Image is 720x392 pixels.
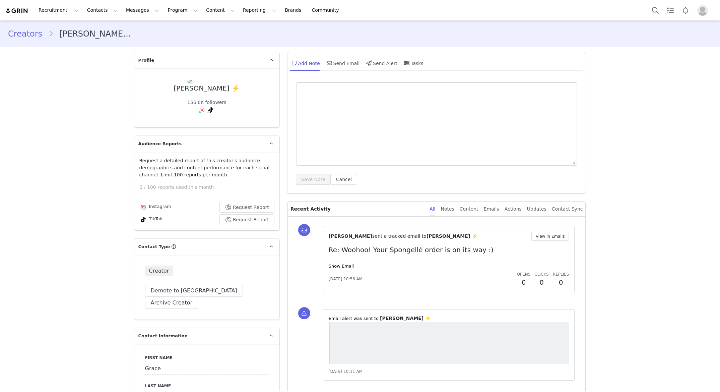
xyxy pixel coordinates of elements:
[308,3,346,18] a: Community
[678,3,693,18] button: Notifications
[145,383,269,389] label: Last Name
[403,55,423,71] div: Tasks
[380,316,431,321] span: [PERSON_NAME] ⚡️
[552,202,583,217] div: Contact Sync
[138,243,170,250] span: Contact Type
[83,3,122,18] button: Contacts
[365,55,397,71] div: Send Alert
[139,157,274,178] p: Request a detailed report of this creator's audience demographics and content performance for eac...
[331,174,357,185] button: Cancel
[325,55,360,71] div: Send Email
[663,3,678,18] a: Tasks
[534,277,548,287] h2: 0
[697,5,708,16] img: placeholder-profile.jpg
[145,355,269,361] label: First Name
[219,214,274,225] button: Request Report
[329,245,569,255] p: Re: Woohoo! Your Spongellé order is on its way :)
[372,233,427,239] span: sent a tracked email to
[187,79,227,85] img: 226167093--s.jpg
[329,315,569,322] p: ⁨Email⁩ alert was sent to ⁨ ⁩
[290,202,424,216] p: Recent Activity
[460,202,478,217] div: Content
[141,205,146,210] img: instagram.svg
[163,3,202,18] button: Program
[553,272,569,277] span: Replies
[517,272,531,277] span: Opens
[145,297,198,309] button: Archive Creator
[296,174,331,185] button: Save Note
[441,202,454,217] div: Notes
[138,141,182,147] span: Audience Reports
[290,55,320,71] div: Add Note
[139,203,171,211] div: Instagram
[517,277,531,287] h2: 0
[505,202,522,217] div: Actions
[693,5,715,16] button: Profile
[5,8,29,14] img: grin logo
[138,333,188,339] span: Contact Information
[145,285,243,297] button: Demote to [GEOGRAPHIC_DATA]
[329,276,363,282] span: [DATE] 10:56 AM
[174,85,240,92] div: [PERSON_NAME] ⚡️
[484,202,499,217] div: Emails
[648,3,663,18] button: Search
[570,157,577,165] div: Press the Up and Down arrow keys to resize the editor.
[430,202,435,217] div: All
[329,369,363,374] span: [DATE] 10:11 AM
[297,86,577,157] iframe: Rich Text Area
[527,202,546,217] div: Updates
[239,3,280,18] button: Reporting
[281,3,307,18] a: Brands
[531,232,569,241] button: View in Emails
[145,266,173,276] span: Creator
[138,57,154,64] span: Profile
[534,272,548,277] span: Clicks
[219,202,274,213] button: Request Report
[329,233,372,239] span: [PERSON_NAME]
[187,99,226,106] div: 156.6K followers
[329,264,354,269] a: Show Email
[8,28,48,40] a: Creators
[202,3,239,18] button: Content
[553,277,569,287] h2: 0
[140,184,279,191] p: 3 / 100 reports used this month
[427,233,477,239] span: [PERSON_NAME] ⚡️
[199,107,205,113] img: instagram.svg
[139,216,162,224] div: TikTok
[122,3,163,18] button: Messages
[35,3,83,18] button: Recruitment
